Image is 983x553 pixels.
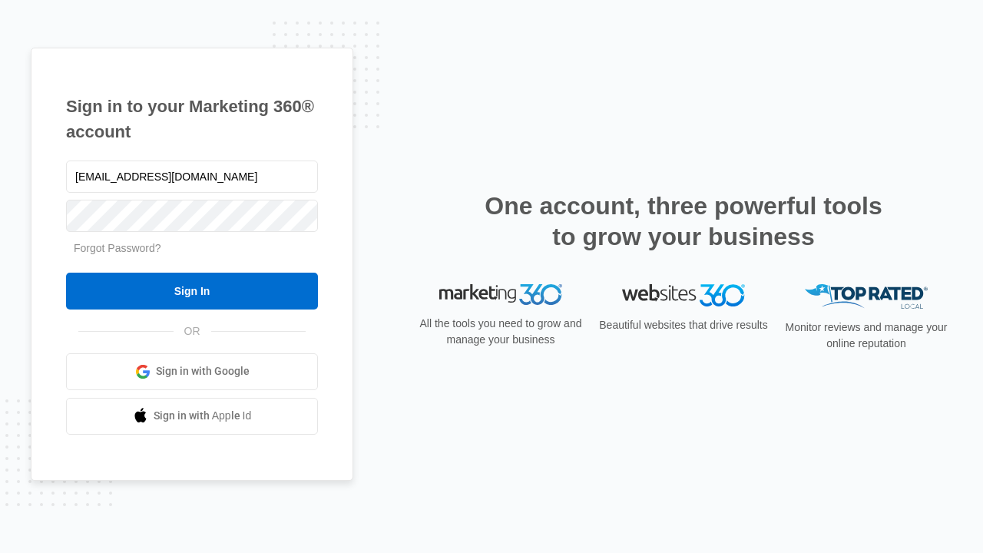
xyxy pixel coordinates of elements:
[622,284,745,306] img: Websites 360
[480,190,887,252] h2: One account, three powerful tools to grow your business
[156,363,250,379] span: Sign in with Google
[74,242,161,254] a: Forgot Password?
[597,317,770,333] p: Beautiful websites that drive results
[66,273,318,310] input: Sign In
[805,284,928,310] img: Top Rated Local
[780,320,952,352] p: Monitor reviews and manage your online reputation
[439,284,562,306] img: Marketing 360
[66,353,318,390] a: Sign in with Google
[174,323,211,339] span: OR
[66,398,318,435] a: Sign in with Apple Id
[154,408,252,424] span: Sign in with Apple Id
[415,316,587,348] p: All the tools you need to grow and manage your business
[66,161,318,193] input: Email
[66,94,318,144] h1: Sign in to your Marketing 360® account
